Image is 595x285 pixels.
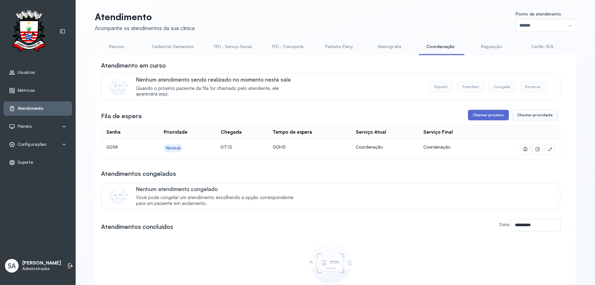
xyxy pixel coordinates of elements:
a: Mamografia [368,42,411,52]
p: Atendimento [95,11,195,22]
p: Administrador [22,266,61,271]
span: Atendimento [18,106,43,111]
span: Ponto de atendimento [516,11,561,16]
div: Prioridade [164,129,187,135]
button: Chamar próximo [468,110,509,120]
span: Quando o próximo paciente da fila for chamado pelo atendente, ele aparecerá aqui. [136,86,300,97]
a: Cadastrar Demandas [146,42,200,52]
p: [PERSON_NAME] [22,260,61,266]
a: Coordenação [419,42,462,52]
button: Chamar prioridade [512,110,558,120]
img: Imagem de empty state [310,242,351,284]
span: Você pode congelar um atendimento escolhendo a opção correspondente para um paciente em andamento. [136,195,300,207]
h3: Fila de espera [101,112,142,120]
span: Usuários [18,70,35,75]
img: Imagem de CalloutCard [109,77,127,96]
span: 07:13 [221,144,232,149]
span: 0054 [106,144,118,149]
span: Painéis [18,124,32,129]
a: Pediatra Eleny [317,42,360,52]
h3: Atendimentos congelados [101,169,176,178]
span: Configurações [18,142,46,147]
img: Logotipo do estabelecimento [7,10,51,53]
div: Acompanhe os atendimentos da sua clínica [95,25,195,31]
a: Resumo [95,42,138,52]
span: Suporte [18,160,33,165]
button: Encerrar [520,82,546,92]
div: Coordenação [356,144,414,150]
div: Senha [106,129,121,135]
img: Imagem de CalloutCard [109,186,127,205]
p: Nenhum atendimento sendo realizado no momento nesta sala [136,76,300,83]
label: Data: [499,222,510,227]
a: Usuários [9,69,67,76]
a: TFD - Transporte [265,42,310,52]
h3: Atendimentos concluídos [101,222,173,231]
span: Métricas [18,88,35,93]
p: Nenhum atendimento congelado [136,186,300,192]
button: Transferir [457,82,485,92]
span: Coordenação [423,144,450,149]
a: Atendimento [9,105,67,112]
div: Serviço Atual [356,129,386,135]
a: Métricas [9,87,67,94]
div: Normal [166,145,180,151]
div: Serviço Final [423,129,453,135]
h3: Atendimento em curso [101,61,166,70]
div: Tempo de espera [273,129,312,135]
button: Congelar [488,82,516,92]
a: TFD - Serviço Social [207,42,258,52]
div: Chegada [221,129,242,135]
span: 00h15 [273,144,285,149]
a: Regulação [469,42,513,52]
button: Repetir [429,82,453,92]
a: Cartão SUS [520,42,564,52]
